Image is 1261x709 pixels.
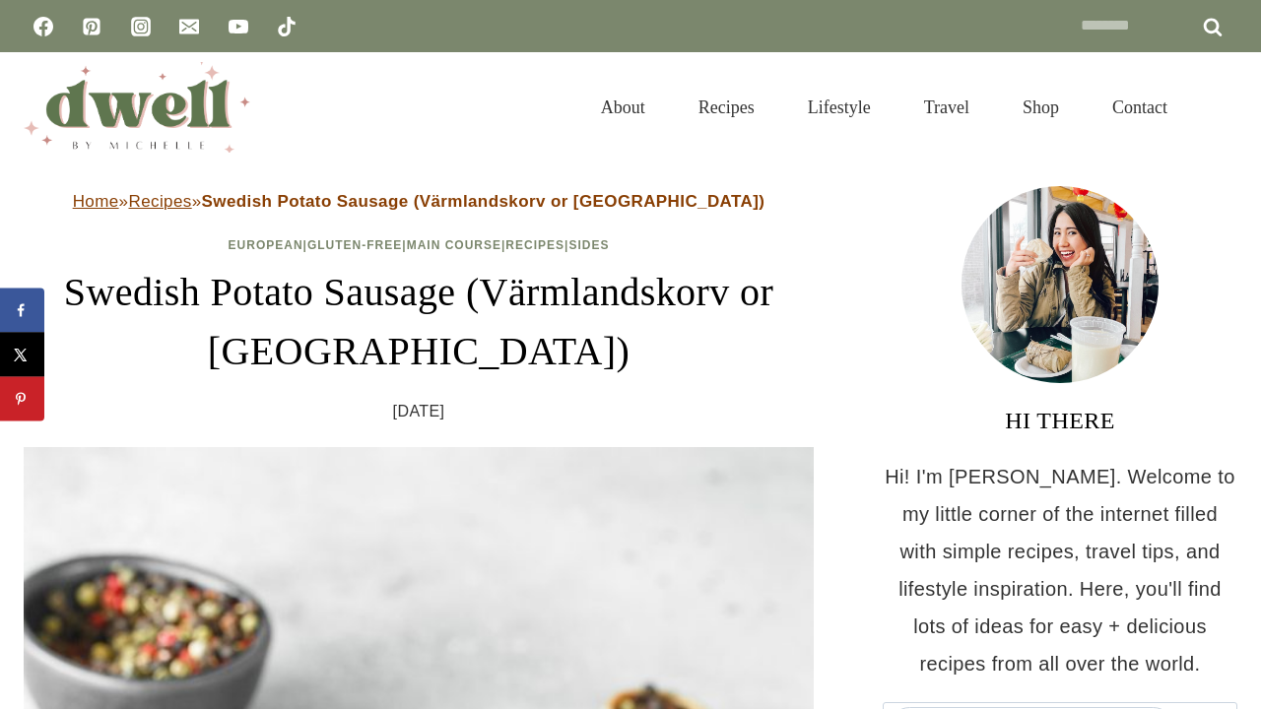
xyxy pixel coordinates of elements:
[307,238,402,252] a: Gluten-Free
[996,73,1086,142] a: Shop
[505,238,564,252] a: Recipes
[229,238,303,252] a: European
[574,73,1194,142] nav: Primary Navigation
[24,263,814,381] h1: Swedish Potato Sausage (Värmlandskorv or [GEOGRAPHIC_DATA])
[883,403,1237,438] h3: HI THERE
[1086,73,1194,142] a: Contact
[24,7,63,46] a: Facebook
[72,7,111,46] a: Pinterest
[73,192,765,211] span: » »
[568,238,609,252] a: Sides
[202,192,765,211] strong: Swedish Potato Sausage (Värmlandskorv or [GEOGRAPHIC_DATA])
[781,73,897,142] a: Lifestyle
[121,7,161,46] a: Instagram
[1204,91,1237,124] button: View Search Form
[267,7,306,46] a: TikTok
[73,192,119,211] a: Home
[219,7,258,46] a: YouTube
[897,73,996,142] a: Travel
[407,238,501,252] a: Main Course
[574,73,672,142] a: About
[393,397,445,426] time: [DATE]
[672,73,781,142] a: Recipes
[128,192,191,211] a: Recipes
[229,238,610,252] span: | | | |
[169,7,209,46] a: Email
[883,458,1237,682] p: Hi! I'm [PERSON_NAME]. Welcome to my little corner of the internet filled with simple recipes, tr...
[24,62,250,153] img: DWELL by michelle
